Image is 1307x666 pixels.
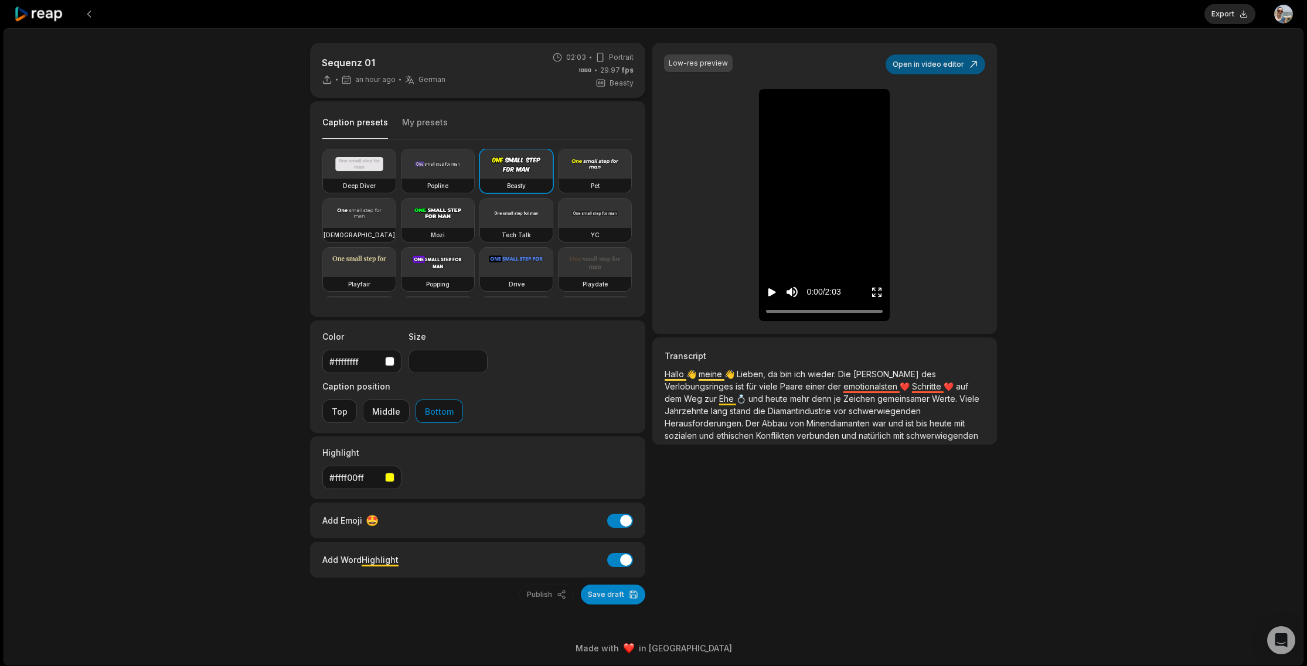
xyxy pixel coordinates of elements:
button: #ffffffff [322,350,401,373]
span: 29.97 [600,65,634,76]
span: dem [665,394,684,404]
h3: [DEMOGRAPHIC_DATA] [324,230,395,240]
span: Beasty [610,78,634,88]
div: #ffffffff [329,356,380,368]
span: viele [759,381,780,391]
div: Low-res preview [669,58,728,69]
span: an hour ago [355,75,396,84]
label: Size [409,330,488,343]
span: Hallo [665,369,686,379]
span: schwerwiegenden [906,431,978,440]
img: heart emoji [624,643,634,654]
span: ich [794,369,808,379]
span: Viele [959,394,979,404]
span: wieder. [808,369,838,379]
span: bin [780,369,794,379]
div: #ffff00ff [329,472,380,484]
span: des [921,369,936,379]
label: Highlight [322,446,401,459]
span: Der [746,418,762,428]
span: je [834,394,843,404]
h3: Playdate [583,279,608,289]
span: sozialen [665,431,699,440]
span: emotionalsten [843,381,900,391]
button: Save draft [581,585,645,604]
button: My presets [402,117,448,139]
button: Caption presets [322,117,388,139]
span: fps [622,66,634,74]
span: Werte. [932,394,959,404]
button: Publish [519,585,574,604]
span: meine [699,369,724,379]
span: Verlobungsringes [665,381,736,391]
h3: Beasty [507,181,526,190]
div: Open Intercom Messenger [1267,626,1295,654]
span: zur [704,394,719,404]
span: mit [954,418,965,428]
button: Play video [766,281,778,303]
span: vor [833,406,849,416]
span: Abbau [762,418,789,428]
span: ethischen [716,431,756,440]
span: auf [956,381,968,391]
span: mehr [790,394,812,404]
span: German [418,75,445,84]
span: Schritte [912,381,944,391]
span: Paare [780,381,805,391]
span: Jahrzehnte [665,406,711,416]
span: die [753,406,768,416]
button: Mute sound [785,285,799,299]
span: und [699,431,716,440]
span: verbunden [797,431,842,440]
button: #ffff00ff [322,466,401,489]
span: heute [765,394,790,404]
h3: Tech Talk [502,230,531,240]
h3: YC [591,230,600,240]
span: Konflikten [756,431,797,440]
span: schwerwiegenden [849,406,921,416]
span: Die [838,369,853,379]
span: stand [730,406,753,416]
span: der [828,381,843,391]
span: und [889,418,906,428]
span: Diamantindustrie [768,406,833,416]
span: war [872,418,889,428]
span: bis [916,418,930,428]
p: 👋 👋 ❤️ ❤️ 💍 🌱 🌱 🌍 👋 [665,368,985,442]
button: Export [1204,4,1255,24]
span: und [748,394,765,404]
span: Add Emoji [322,514,362,527]
div: Add Word [322,552,399,568]
span: Herausforderungen. [665,418,746,428]
span: und [842,431,859,440]
span: Lieben, [737,369,768,379]
button: Top [322,399,357,423]
span: von [789,418,806,428]
h3: Drive [509,279,525,289]
button: Bottom [416,399,463,423]
span: Highlight [362,555,399,565]
button: Middle [363,399,410,423]
span: gemeinsamer [877,394,932,404]
button: Enter Fullscreen [871,281,883,303]
span: Minendiamanten [806,418,872,428]
span: natürlich [859,431,893,440]
h3: Pet [591,181,600,190]
span: Weg [684,394,704,404]
p: Sequenz 01 [322,56,445,70]
button: Open in video editor [886,54,985,74]
span: denn [812,394,834,404]
span: Portrait [609,52,634,63]
span: da [768,369,780,379]
span: lang [711,406,730,416]
div: Made with in [GEOGRAPHIC_DATA] [15,642,1292,654]
h3: Transcript [665,350,985,362]
span: heute [930,418,954,428]
span: für [746,381,759,391]
div: 0:00 / 2:03 [806,286,840,298]
span: Zeichen [843,394,877,404]
span: einer [805,381,828,391]
span: 🤩 [366,513,379,528]
span: Ehe [719,394,736,404]
span: ist [906,418,916,428]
